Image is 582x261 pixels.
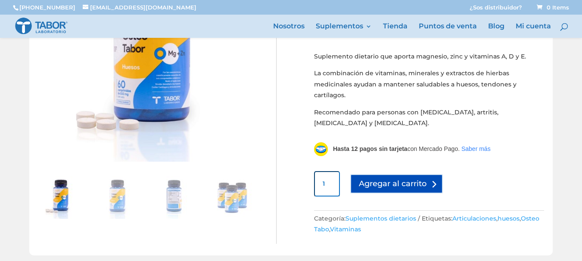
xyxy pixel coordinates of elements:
[498,215,520,222] a: huesos
[333,145,460,152] span: con Mercado Pago.
[333,145,408,152] b: Hasta 12 pagos sin tarjeta
[537,4,569,11] span: 0 Items
[314,215,422,222] span: Categoría:
[535,4,569,11] a: 0 Items
[210,176,253,219] img: Osteo Tabor x3
[314,215,539,233] span: Etiquetas: , , ,
[383,23,408,38] a: Tienda
[314,68,545,107] p: La combinación de vitaminas, minerales y extractos de hierbas medicinales ayudan a mantener salud...
[83,4,196,11] a: [EMAIL_ADDRESS][DOMAIN_NAME]
[314,51,545,68] p: Suplemento dietario que aporta magnesio, zinc y vitaminas A, D y E.
[330,225,361,233] a: Vitaminas
[314,107,545,129] p: Recomendado para personas con [MEDICAL_DATA], artritis, [MEDICAL_DATA] y [MEDICAL_DATA].
[15,17,68,35] img: Laboratorio Tabor
[273,23,305,38] a: Nosotros
[38,176,81,219] img: Osteo Tabor con pastillas
[470,5,522,15] a: ¿Sos distribuidor?
[153,176,196,219] img: Osteo Tabor etiqueta
[516,23,551,38] a: Mi cuenta
[316,23,372,38] a: Suplementos
[95,176,138,219] img: Osteo Tabor frente
[461,145,491,152] a: Saber más
[19,4,75,11] a: [PHONE_NUMBER]
[452,215,496,222] a: Articulaciones
[314,171,340,197] input: Product quantity
[488,23,504,38] a: Blog
[314,142,328,156] img: mp-logo-hand-shake
[345,215,416,222] a: Suplementos dietarios
[350,174,443,193] button: Agregar al carrito
[419,23,477,38] a: Puntos de venta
